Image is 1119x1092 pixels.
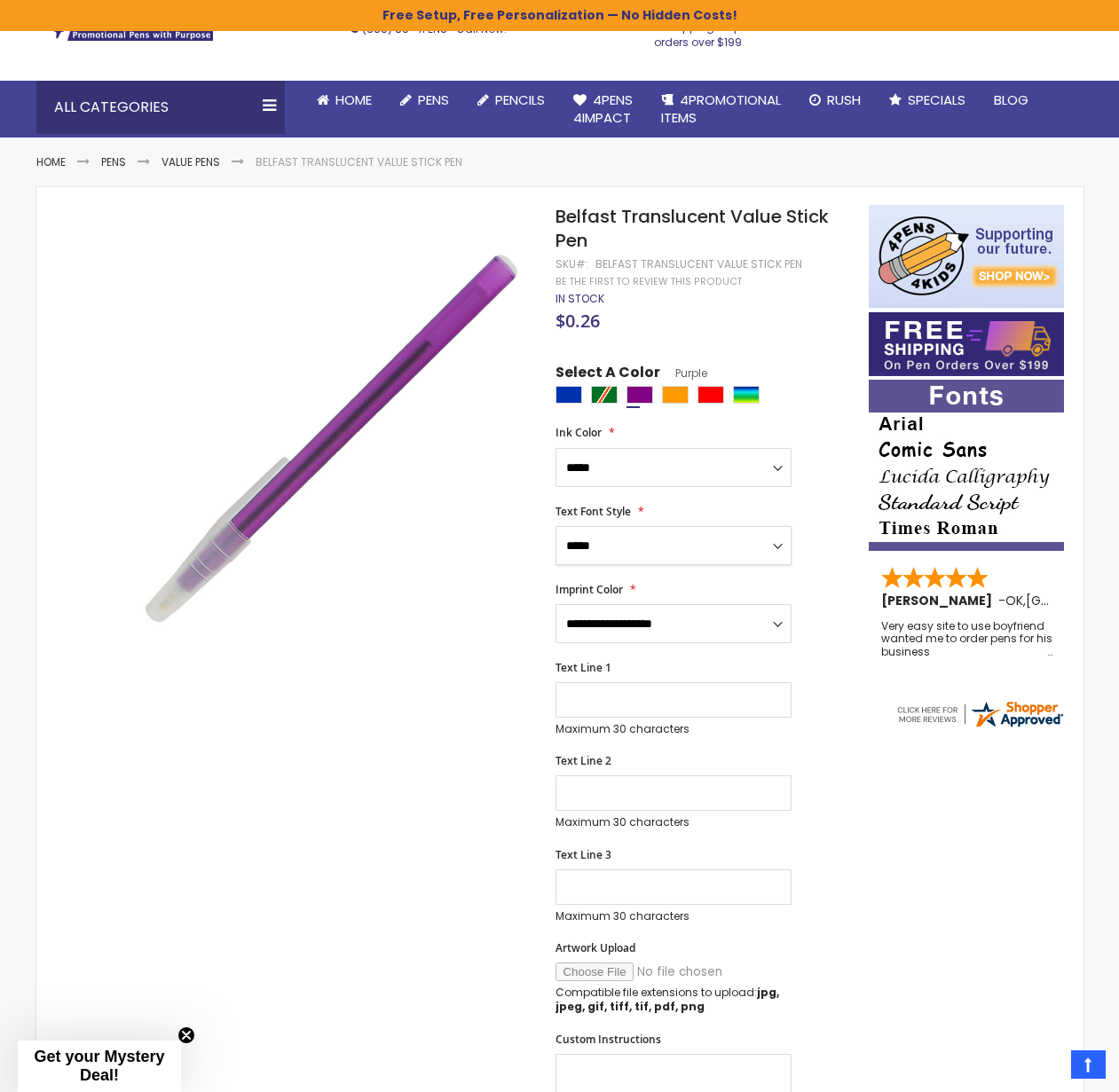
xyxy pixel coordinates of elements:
span: Rush [827,90,861,109]
li: Belfast Translucent Value Stick Pen [256,155,462,169]
a: Specials [875,81,980,120]
img: 4pens 4 kids [869,205,1064,308]
span: Imprint Color [556,582,623,597]
div: Availability [556,292,604,306]
img: Free shipping on orders over $199 [869,312,1064,376]
span: 4PROMOTIONAL ITEMS [661,90,781,127]
a: Home [36,154,66,169]
div: Red [697,386,724,404]
button: Close teaser [177,1026,195,1044]
div: Purple [626,386,653,404]
span: $0.26 [556,309,600,333]
span: OK [1005,592,1023,609]
a: 4pens.com certificate URL [894,719,1065,734]
a: Be the first to review this product [556,275,742,288]
p: Maximum 30 characters [556,909,792,923]
span: Select A Color [556,363,660,387]
span: Pencils [495,90,545,109]
span: Blog [994,90,1028,109]
div: Belfast Translucent Value Stick Pen [595,257,802,271]
span: Artwork Upload [556,940,635,955]
a: Value Pens [162,154,220,169]
a: Rush [795,81,875,120]
p: Compatible file extensions to upload: [556,986,792,1014]
span: Specials [908,90,965,109]
p: Maximum 30 characters [556,722,792,736]
span: Get your Mystery Deal! [34,1048,164,1084]
span: Text Font Style [556,504,631,519]
img: 4pens.com widget logo [894,698,1065,730]
span: Ink Color [556,425,602,440]
span: Pens [418,90,449,109]
span: Purple [660,365,707,381]
div: Free shipping on pen orders over $199 [624,13,773,49]
strong: jpg, jpeg, gif, tiff, tif, pdf, png [556,985,779,1014]
span: Text Line 2 [556,753,611,768]
strong: SKU [556,256,588,271]
span: [PERSON_NAME] [881,592,998,609]
a: Pens [386,81,463,120]
span: Belfast Translucent Value Stick Pen [556,204,829,253]
span: Home [335,90,372,109]
a: Blog [980,81,1043,120]
div: Blue [556,386,582,404]
div: Get your Mystery Deal!Close teaser [18,1041,181,1092]
span: Custom Instructions [556,1032,661,1047]
span: In stock [556,291,604,306]
div: Very easy site to use boyfriend wanted me to order pens for his business [881,620,1053,658]
p: Maximum 30 characters [556,815,792,829]
a: Home [303,81,386,120]
a: 4PROMOTIONALITEMS [647,81,795,138]
img: font-personalization-examples [869,380,1064,551]
span: 4Pens 4impact [573,90,633,127]
a: 4Pens4impact [559,81,647,138]
span: Text Line 3 [556,847,611,862]
img: belfast-translucent-purple_1.jpg [127,231,532,636]
div: All Categories [36,81,285,134]
div: Assorted [733,386,760,404]
a: Pencils [463,81,559,120]
div: Orange [662,386,689,404]
a: Pens [101,154,126,169]
span: Text Line 1 [556,660,611,675]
